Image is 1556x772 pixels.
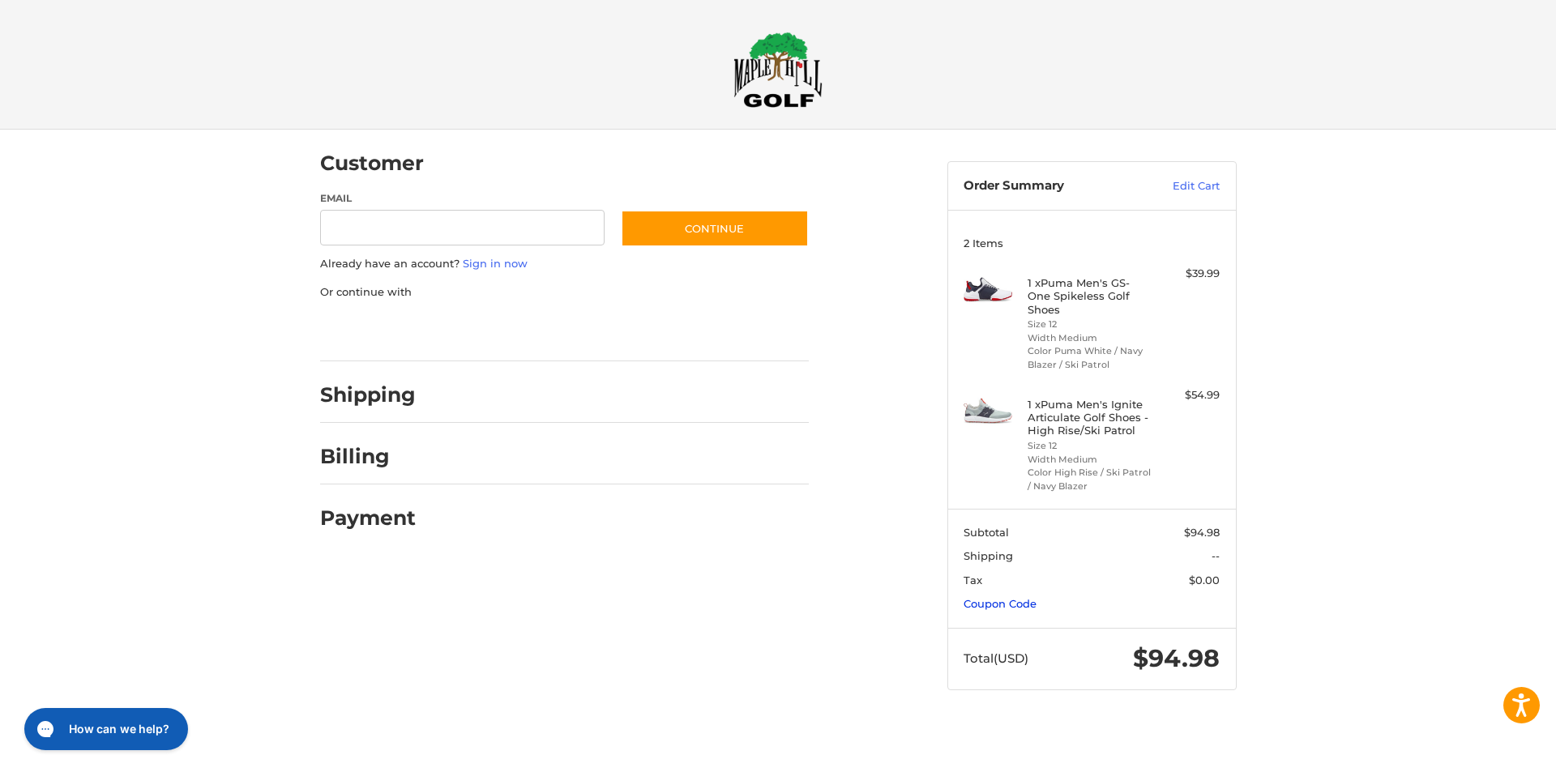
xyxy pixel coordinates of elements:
[1028,466,1152,493] li: Color High Rise / Ski Patrol / Navy Blazer
[964,574,982,586] span: Tax
[1133,643,1220,673] span: $94.98
[964,650,1028,666] span: Total (USD)
[320,191,605,206] label: Email
[320,256,809,272] p: Already have an account?
[1156,387,1220,403] div: $54.99
[1028,344,1152,371] li: Color Puma White / Navy Blazer / Ski Patrol
[320,151,424,176] h2: Customer
[320,505,416,531] h2: Payment
[320,284,809,301] p: Or continue with
[1028,453,1152,467] li: Width Medium
[16,702,193,756] iframe: Gorgias live chat messenger
[320,382,416,407] h2: Shipping
[1028,318,1152,331] li: Size 12
[1028,439,1152,453] li: Size 12
[964,178,1138,194] h3: Order Summary
[1189,574,1220,586] span: $0.00
[1138,178,1220,194] a: Edit Cart
[1028,276,1152,316] h4: 1 x Puma Men's GS-One Spikeless Golf Shoes
[314,316,436,345] iframe: PayPal-paypal
[733,32,823,108] img: Maple Hill Golf
[1212,549,1220,562] span: --
[452,316,574,345] iframe: PayPal-paylater
[621,210,809,247] button: Continue
[1028,398,1152,437] h4: 1 x Puma Men's Ignite Articulate Golf Shoes - High Rise/Ski Patrol
[589,316,711,345] iframe: PayPal-venmo
[463,257,528,270] a: Sign in now
[1184,526,1220,539] span: $94.98
[964,237,1220,250] h3: 2 Items
[964,549,1013,562] span: Shipping
[1156,266,1220,282] div: $39.99
[320,444,415,469] h2: Billing
[964,526,1009,539] span: Subtotal
[1028,331,1152,345] li: Width Medium
[964,597,1037,610] a: Coupon Code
